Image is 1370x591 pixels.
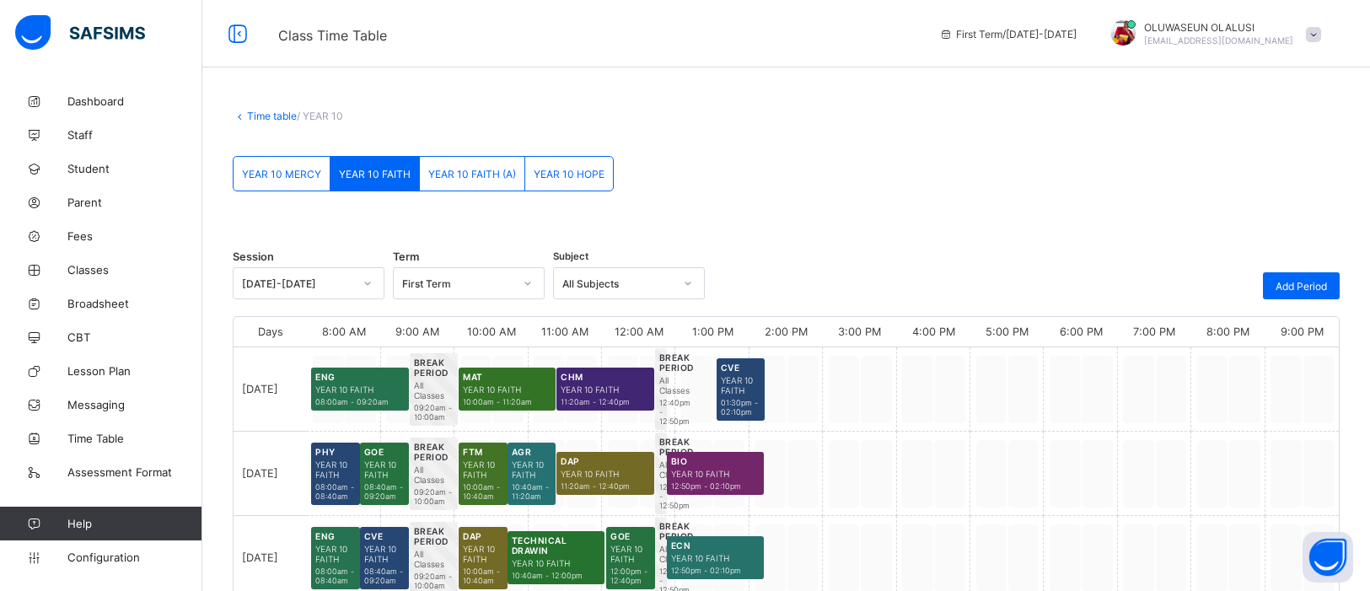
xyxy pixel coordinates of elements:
[67,432,202,445] span: Time Table
[561,481,649,491] span: 11:20am - 12:40pm
[67,551,201,564] span: Configuration
[512,571,600,580] span: 10:40am - 12:00pm
[553,250,588,262] span: Subject
[402,277,513,290] div: First Term
[463,544,503,564] span: YEAR 10 FAITH
[659,459,663,480] span: All Classes
[659,398,663,426] span: 12:40pm - 12:50pm
[315,397,404,406] span: 08:00am - 09:20am
[67,398,202,411] span: Messaging
[463,459,503,480] span: YEAR 10 FAITH
[234,317,307,347] div: Days
[671,456,760,466] span: BIO
[454,317,528,347] div: 10:00 AM
[1191,317,1265,347] div: 8:00 PM
[463,397,551,406] span: 10:00am - 11:20am
[675,317,749,347] div: 1:00 PM
[463,531,503,541] span: DAP
[278,27,387,44] span: Class Time Table
[1276,280,1327,293] span: Add Period
[1144,35,1293,46] span: [EMAIL_ADDRESS][DOMAIN_NAME]
[749,317,823,347] div: 2:00 PM
[307,317,380,347] div: 8:00 AM
[1303,532,1353,583] button: Open asap
[1093,20,1330,48] div: OLUWASEUNOLALUSI
[561,384,649,395] span: YEAR 10 FAITH
[414,487,454,506] span: 09:20am - 10:00am
[414,357,454,378] span: Break Period
[610,544,651,564] span: YEAR 10 FAITH
[562,277,674,290] div: All Subjects
[67,263,202,277] span: Classes
[67,364,202,378] span: Lesson Plan
[414,526,454,546] span: Break Period
[659,482,663,510] span: 12:40pm - 12:50pm
[67,465,202,479] span: Assessment Format
[297,110,343,122] span: / YEAR 10
[315,567,356,585] span: 08:00am - 08:40am
[463,567,503,585] span: 10:00am - 10:40am
[970,317,1044,347] div: 5:00 PM
[428,168,516,180] span: YEAR 10 FAITH (A)
[315,384,404,395] span: YEAR 10 FAITH
[67,517,201,530] span: Help
[512,558,600,568] span: YEAR 10 FAITH
[561,469,649,479] span: YEAR 10 FAITH
[315,459,356,480] span: YEAR 10 FAITH
[247,110,297,122] a: Time table
[721,363,761,373] span: CVE
[463,372,551,382] span: MAT
[67,196,202,209] span: Parent
[1265,317,1339,347] div: 9:00 PM
[671,566,760,575] span: 12:50pm - 02:10pm
[414,465,454,485] span: All Classes
[561,372,649,382] span: CHM
[393,250,419,263] span: Term
[315,531,356,541] span: ENG
[529,317,602,347] div: 11:00 AM
[315,447,356,457] span: PHY
[364,531,405,541] span: CVE
[67,297,202,310] span: Broadsheet
[364,459,405,480] span: YEAR 10 FAITH
[561,456,649,466] span: DAP
[1044,317,1117,347] div: 6:00 PM
[234,347,307,432] div: [DATE]
[463,384,551,395] span: YEAR 10 FAITH
[414,572,454,590] span: 09:20am - 10:00am
[381,317,454,347] div: 9:00 AM
[364,567,405,585] span: 08:40am - 09:20am
[414,403,454,422] span: 09:20am - 10:00am
[242,168,321,180] span: YEAR 10 MERCY
[659,437,663,457] span: Break Period
[659,375,663,395] span: All Classes
[414,442,454,462] span: Break Period
[721,375,761,395] span: YEAR 10 FAITH
[534,168,604,180] span: YEAR 10 HOPE
[67,330,202,344] span: CBT
[1118,317,1191,347] div: 7:00 PM
[15,15,145,51] img: safsims
[364,482,405,501] span: 08:40am - 09:20am
[823,317,896,347] div: 3:00 PM
[463,482,503,501] span: 10:00am - 10:40am
[939,28,1077,40] span: session/term information
[897,317,970,347] div: 4:00 PM
[67,128,202,142] span: Staff
[512,459,552,480] span: YEAR 10 FAITH
[234,432,307,516] div: [DATE]
[364,544,405,564] span: YEAR 10 FAITH
[671,481,760,491] span: 12:50pm - 02:10pm
[512,482,552,501] span: 10:40am - 11:20am
[339,168,411,180] span: YEAR 10 FAITH
[414,380,454,400] span: All Classes
[364,447,405,457] span: GOE
[242,277,353,290] div: [DATE]-[DATE]
[561,397,649,406] span: 11:20am - 12:40pm
[512,535,600,556] span: TECHNICAL DRAWIN
[67,94,202,108] span: Dashboard
[671,553,760,563] span: YEAR 10 FAITH
[512,447,552,457] span: AGR
[414,549,454,569] span: All Classes
[671,540,760,551] span: ECN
